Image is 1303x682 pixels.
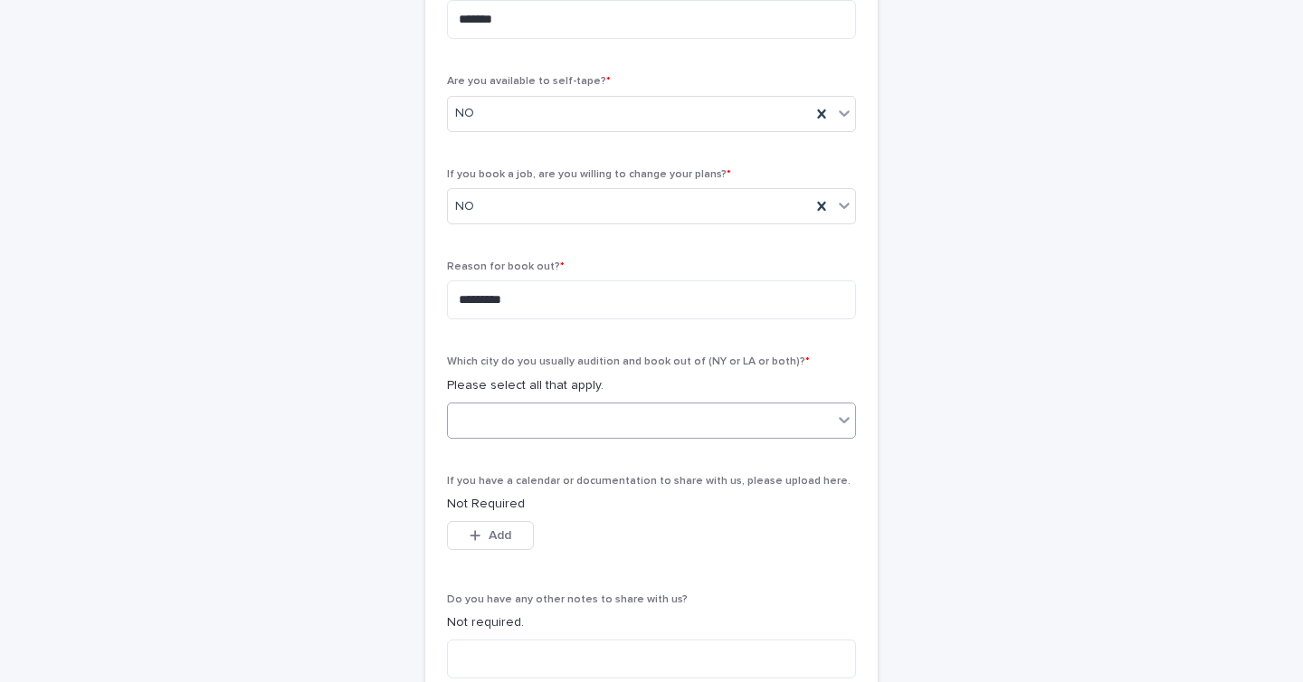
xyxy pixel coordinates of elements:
span: Are you available to self-tape? [447,76,611,87]
p: Not required. [447,613,856,632]
span: NO [455,104,474,123]
p: Please select all that apply. [447,376,856,395]
span: Add [489,529,511,542]
span: Reason for book out? [447,261,565,272]
button: Add [447,521,534,550]
span: Do you have any other notes to share with us? [447,594,688,605]
span: NO [455,197,474,216]
span: If you have a calendar or documentation to share with us, please upload here. [447,476,851,487]
p: Not Required [447,495,856,514]
span: Which city do you usually audition and book out of (NY or LA or both)? [447,356,810,367]
span: If you book a job, are you willing to change your plans? [447,169,731,180]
